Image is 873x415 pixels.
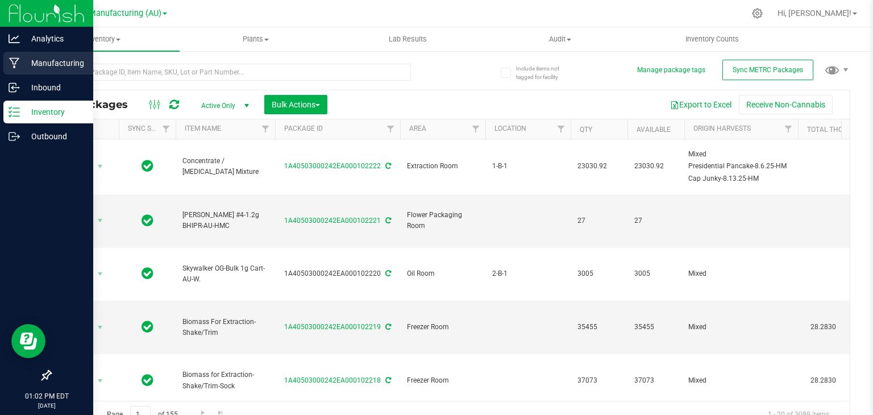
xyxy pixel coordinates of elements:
div: Value 1: Mixed [688,268,795,279]
a: Filter [256,119,275,139]
a: Origin Harvests [693,125,751,132]
p: 01:02 PM EDT [5,391,88,401]
span: 3005 [634,268,677,279]
a: Inventory Counts [636,27,788,51]
a: Filter [467,119,485,139]
div: Value 3: Cap Junky-8.13.25-HM [688,173,795,184]
button: Bulk Actions [264,95,327,114]
span: 2-B-1 [492,268,564,279]
a: Item Name [185,125,221,132]
span: 23030.92 [577,161,621,172]
a: Area [409,125,426,132]
button: Sync METRC Packages [722,60,813,80]
button: Receive Non-Cannabis [739,95,833,114]
span: In Sync [142,372,153,388]
span: Include items not tagged for facility [516,64,573,81]
p: Inventory [20,105,88,119]
span: 27 [634,215,677,226]
a: Filter [381,119,400,139]
span: Freezer Room [407,375,479,386]
span: 37073 [577,375,621,386]
a: Sync Status [128,125,172,132]
span: 35455 [634,322,677,333]
a: Filter [157,119,176,139]
span: 28.2830 [805,372,842,389]
span: Skywalker OG-Bulk 1g Cart-AU-W. [182,263,268,285]
a: 1A40503000242EA000102219 [284,323,381,331]
span: Audit [484,34,635,44]
span: In Sync [142,265,153,281]
span: select [93,213,107,229]
span: 37073 [634,375,677,386]
span: Sync from Compliance System [384,269,391,277]
inline-svg: Inbound [9,82,20,93]
span: Concentrate / [MEDICAL_DATA] Mixture [182,156,268,177]
span: select [93,373,107,389]
span: Inventory Counts [670,34,754,44]
span: Biomass For Extraction-Shake/Trim [182,317,268,338]
a: Location [494,125,526,132]
span: Freezer Room [407,322,479,333]
span: Stash Manufacturing (AU) [65,9,161,18]
span: All Packages [59,98,139,111]
inline-svg: Manufacturing [9,57,20,69]
div: Value 1: Mixed [688,322,795,333]
p: [DATE] [5,401,88,410]
span: 1-B-1 [492,161,564,172]
p: Analytics [20,32,88,45]
span: Hi, [PERSON_NAME]! [778,9,851,18]
span: select [93,159,107,175]
span: Bulk Actions [272,100,320,109]
span: select [93,266,107,282]
a: 1A40503000242EA000102218 [284,376,381,384]
inline-svg: Outbound [9,131,20,142]
span: Biomass for Extraction-Shake/Trim-Sock [182,370,268,391]
inline-svg: Inventory [9,106,20,118]
a: Filter [552,119,571,139]
span: Extraction Room [407,161,479,172]
a: 1A40503000242EA000102221 [284,217,381,225]
span: Sync from Compliance System [384,217,391,225]
div: 1A40503000242EA000102220 [273,268,402,279]
span: Oil Room [407,268,479,279]
a: Audit [484,27,636,51]
a: 1A40503000242EA000102222 [284,162,381,170]
span: Sync from Compliance System [384,376,391,384]
p: Outbound [20,130,88,143]
span: Inventory [27,34,180,44]
a: Filter [779,119,798,139]
span: In Sync [142,319,153,335]
button: Manage package tags [637,65,705,75]
inline-svg: Analytics [9,33,20,44]
div: Value 1: Mixed [688,375,795,386]
a: Total THC% [807,126,848,134]
span: 28.2830 [805,319,842,335]
span: Plants [180,34,331,44]
span: Flower Packaging Room [407,210,479,231]
p: Manufacturing [20,56,88,70]
iframe: Resource center [11,324,45,358]
p: Inbound [20,81,88,94]
a: Qty [580,126,592,134]
span: 35455 [577,322,621,333]
a: Lab Results [332,27,484,51]
div: Value 2: Presidential Pancake-8.6.25-HM [688,161,795,172]
a: Available [637,126,671,134]
a: Inventory [27,27,180,51]
span: In Sync [142,213,153,229]
span: [PERSON_NAME] #4-1.2g BHIPR-AU-HMC [182,210,268,231]
span: select [93,319,107,335]
span: Sync from Compliance System [384,323,391,331]
a: Plants [180,27,332,51]
span: 23030.92 [634,161,677,172]
button: Export to Excel [663,95,739,114]
div: Value 1: Mixed [688,149,795,160]
div: Manage settings [750,8,764,19]
span: 3005 [577,268,621,279]
a: Package ID [284,125,323,132]
span: Sync METRC Packages [733,66,803,74]
span: 27 [577,215,621,226]
span: Lab Results [373,34,442,44]
span: Sync from Compliance System [384,162,391,170]
input: Search Package ID, Item Name, SKU, Lot or Part Number... [50,64,411,81]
